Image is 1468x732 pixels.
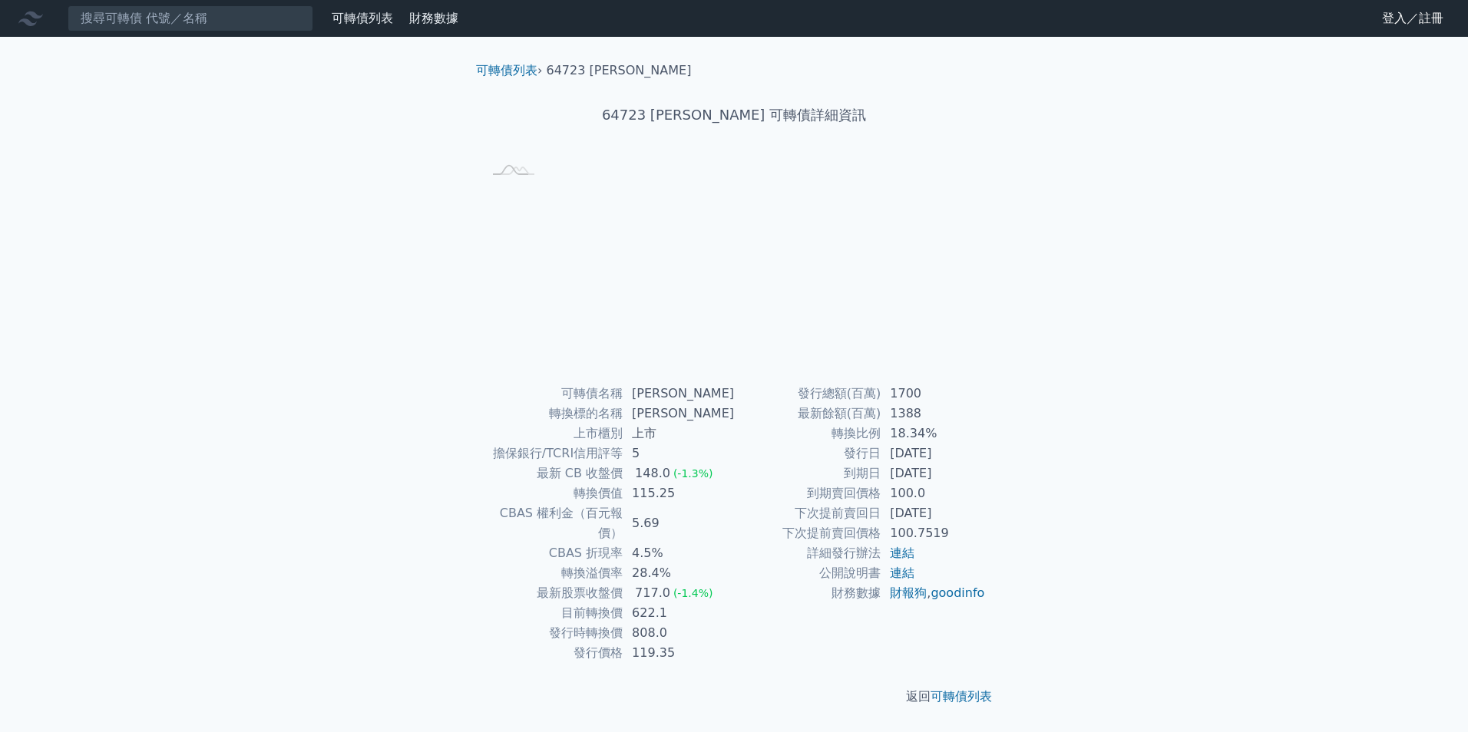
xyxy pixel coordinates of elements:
td: [DATE] [881,443,986,463]
td: 119.35 [623,643,734,663]
td: 轉換溢價率 [482,563,623,583]
td: [PERSON_NAME] [623,404,734,424]
td: 18.34% [881,424,986,443]
td: 622.1 [623,603,734,623]
td: 上市 [623,424,734,443]
td: 100.0 [881,483,986,503]
a: 可轉債列表 [476,63,537,77]
td: [PERSON_NAME] [623,384,734,404]
td: 財務數據 [734,583,881,603]
td: 發行價格 [482,643,623,663]
td: 轉換價值 [482,483,623,503]
a: 連結 [890,546,914,560]
td: 最新股票收盤價 [482,583,623,603]
td: CBAS 權利金（百元報價） [482,503,623,543]
div: 717.0 [632,583,673,603]
td: 115.25 [623,483,734,503]
td: 可轉債名稱 [482,384,623,404]
td: 轉換標的名稱 [482,404,623,424]
input: 搜尋可轉債 代號／名稱 [68,5,313,31]
td: [DATE] [881,503,986,523]
td: 808.0 [623,623,734,643]
td: 5.69 [623,503,734,543]
a: 登入／註冊 [1370,6,1456,31]
td: [DATE] [881,463,986,483]
a: 財務數據 [409,11,458,25]
h1: 64723 [PERSON_NAME] 可轉債詳細資訊 [464,104,1004,126]
td: 100.7519 [881,523,986,543]
a: goodinfo [931,585,984,600]
td: CBAS 折現率 [482,543,623,563]
td: 28.4% [623,563,734,583]
td: , [881,583,986,603]
td: 1700 [881,384,986,404]
td: 下次提前賣回日 [734,503,881,523]
a: 可轉債列表 [931,689,992,704]
td: 發行時轉換價 [482,623,623,643]
td: 詳細發行辦法 [734,543,881,563]
td: 目前轉換價 [482,603,623,623]
td: 發行日 [734,443,881,463]
td: 4.5% [623,543,734,563]
a: 可轉債列表 [332,11,393,25]
li: 64723 [PERSON_NAME] [547,61,692,80]
td: 5 [623,443,734,463]
td: 1388 [881,404,986,424]
span: (-1.4%) [673,587,713,599]
td: 下次提前賣回價格 [734,523,881,543]
p: 返回 [464,687,1004,706]
td: 上市櫃別 [482,424,623,443]
div: 148.0 [632,463,673,483]
a: 連結 [890,565,914,580]
span: (-1.3%) [673,467,713,480]
td: 最新 CB 收盤價 [482,463,623,483]
td: 最新餘額(百萬) [734,404,881,424]
td: 公開說明書 [734,563,881,583]
td: 轉換比例 [734,424,881,443]
li: › [476,61,542,80]
td: 擔保銀行/TCRI信用評等 [482,443,623,463]
td: 到期賣回價格 [734,483,881,503]
td: 發行總額(百萬) [734,384,881,404]
td: 到期日 [734,463,881,483]
a: 財報狗 [890,585,927,600]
